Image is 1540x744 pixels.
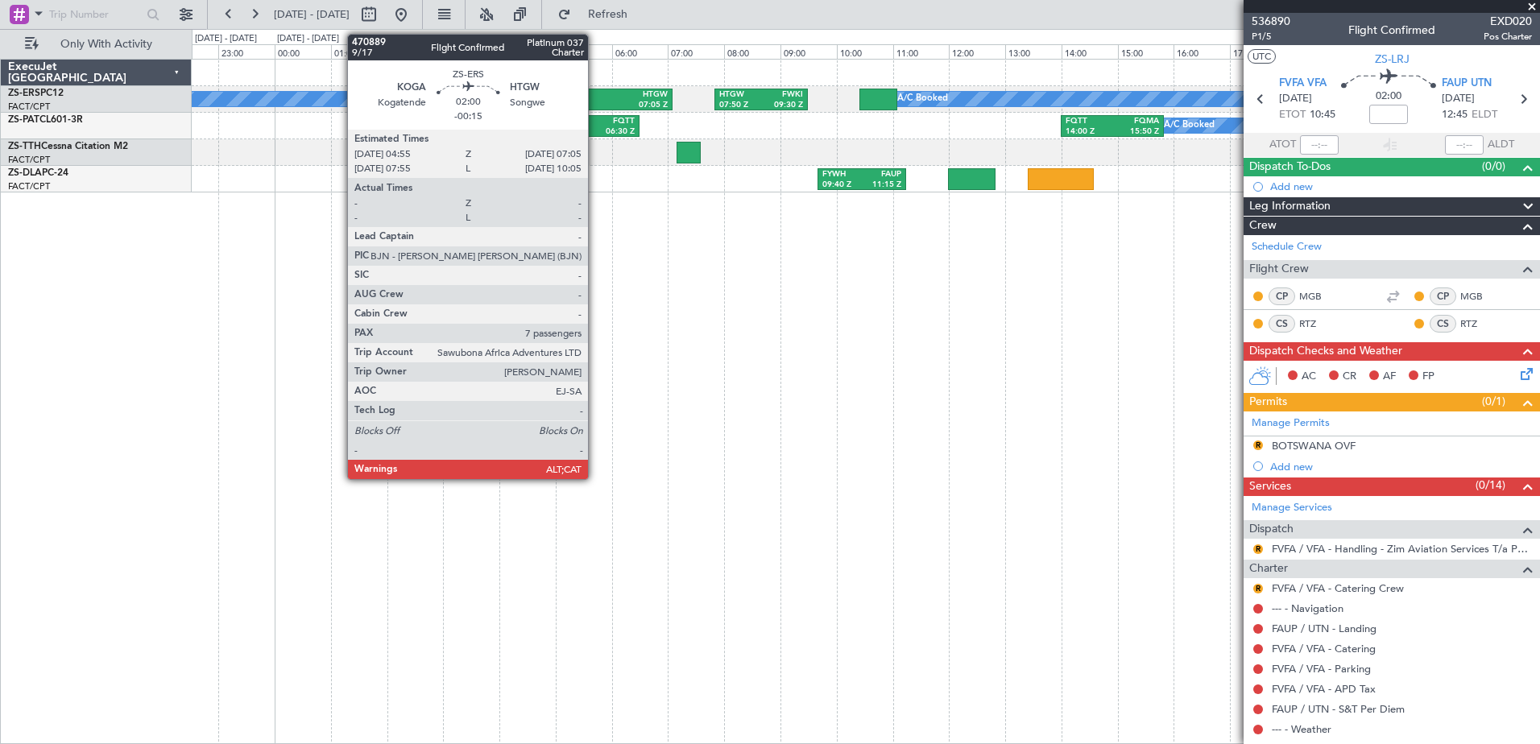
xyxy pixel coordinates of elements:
div: 17:00 [1230,44,1286,59]
div: 10:00 [837,44,893,59]
span: 12:45 [1442,107,1468,123]
div: 04:00 [499,44,556,59]
a: FACT/CPT [8,154,50,166]
div: KOGA [555,89,611,101]
span: Dispatch [1249,520,1294,539]
a: ZS-PATCL601-3R [8,115,83,125]
div: Flight Confirmed [1348,22,1435,39]
div: FQTT [583,116,635,127]
div: 04:55 Z [555,100,611,111]
div: CS [1430,315,1456,333]
span: Dispatch Checks and Weather [1249,342,1402,361]
span: ALDT [1488,137,1514,153]
div: [DATE] - [DATE] [195,32,257,46]
span: ZS-PAT [8,115,39,125]
span: (0/0) [1482,158,1505,175]
div: 02:00 [387,44,444,59]
div: 11:15 Z [862,180,901,191]
div: 23:00 [218,44,275,59]
a: FACT/CPT [8,180,50,192]
div: 08:00 [724,44,780,59]
span: FP [1422,369,1434,385]
div: FQMA [1112,116,1159,127]
a: FVFA / VFA - Handling - Zim Aviation Services T/a Pepeti Commodities [1272,542,1532,556]
span: AF [1383,369,1396,385]
a: RTZ [1299,316,1335,331]
span: ETOT [1279,107,1306,123]
div: FALA [532,116,583,127]
span: (0/1) [1482,393,1505,410]
a: Manage Permits [1252,415,1330,432]
a: MGB [1299,289,1335,304]
a: FAUP / UTN - Landing [1272,622,1376,635]
span: ZS-TTH [8,142,41,151]
div: 11:00 [893,44,950,59]
div: 14:00 Z [1066,126,1112,138]
span: ATOT [1269,137,1296,153]
span: Crew [1249,217,1277,235]
div: 13:00 [1005,44,1062,59]
div: Add new [1270,180,1532,193]
a: ZS-DLAPC-24 [8,168,68,178]
span: 536890 [1252,13,1290,30]
a: FVFA / VFA - Parking [1272,662,1371,676]
a: FVFA / VFA - Catering Crew [1272,581,1404,595]
button: R [1253,584,1263,593]
span: Dispatch To-Dos [1249,158,1331,176]
span: EXD020 [1484,13,1532,30]
div: FAUP [862,169,901,180]
span: Flight Crew [1249,260,1309,279]
span: P1/5 [1252,30,1290,43]
button: Only With Activity [18,31,175,57]
div: 16:00 [1174,44,1230,59]
div: 15:00 [1118,44,1174,59]
span: FVFA VFA [1279,76,1327,92]
div: 06:30 Z [583,126,635,138]
div: A/C Booked [1164,114,1215,138]
div: 14:00 [1062,44,1118,59]
div: 15:50 Z [1112,126,1159,138]
button: R [1253,544,1263,554]
span: Permits [1249,393,1287,411]
div: HTGW [719,89,761,101]
span: Leg Information [1249,197,1331,216]
div: FYWH [822,169,862,180]
span: AC [1302,369,1316,385]
a: ZS-ERSPC12 [8,89,64,98]
span: [DATE] - [DATE] [274,7,350,22]
input: --:-- [1300,135,1339,155]
div: A/C Booked [897,87,948,111]
div: 09:40 Z [822,180,862,191]
span: Charter [1249,560,1288,578]
span: CR [1343,369,1356,385]
span: Only With Activity [42,39,170,50]
span: Refresh [574,9,642,20]
span: (0/14) [1476,477,1505,494]
div: 07:05 Z [611,100,668,111]
span: ELDT [1472,107,1497,123]
span: ZS-ERS [8,89,40,98]
span: FAUP UTN [1442,76,1492,92]
a: FAUP / UTN - S&T Per Diem [1272,702,1405,716]
div: Add new [1270,460,1532,473]
button: R [1253,440,1263,450]
div: 12:00 [949,44,1005,59]
a: ZS-TTHCessna Citation M2 [8,142,128,151]
div: 07:00 [668,44,724,59]
div: HTGW [611,89,668,101]
span: [DATE] [1442,91,1475,107]
div: CP [1430,287,1456,305]
a: FVFA / VFA - APD Tax [1272,682,1376,696]
div: CP [1269,287,1295,305]
a: FACT/CPT [8,101,50,113]
div: 03:00 [443,44,499,59]
span: 10:45 [1310,107,1335,123]
span: Services [1249,477,1291,496]
a: Manage Services [1252,500,1332,516]
div: 00:00 [275,44,331,59]
a: --- - Weather [1272,722,1331,736]
a: Schedule Crew [1252,239,1322,255]
a: --- - Navigation [1272,601,1343,615]
span: 02:00 [1376,89,1401,105]
div: FQTT [1066,116,1112,127]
